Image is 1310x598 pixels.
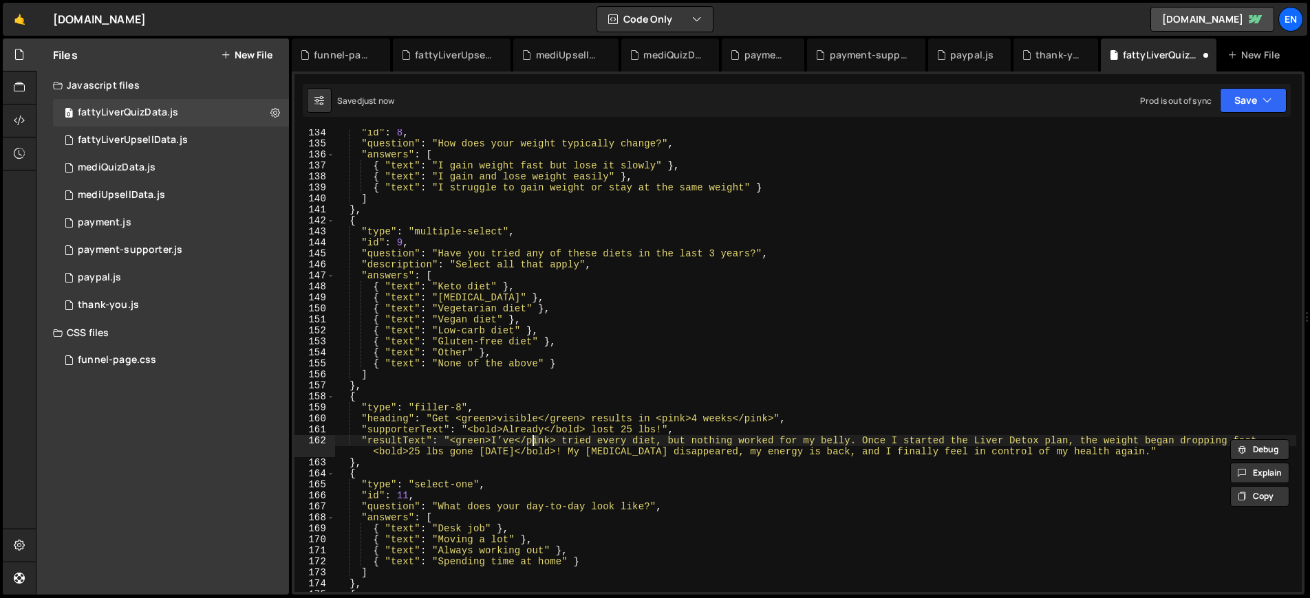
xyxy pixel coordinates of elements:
[53,181,289,209] div: 16956/46701.js
[830,48,909,62] div: payment-supporter.js
[294,457,335,468] div: 163
[53,154,289,181] div: 16956/46700.js
[294,545,335,556] div: 171
[294,248,335,259] div: 145
[294,215,335,226] div: 142
[362,95,394,107] div: just now
[643,48,702,62] div: mediQuizData.js
[294,369,335,380] div: 156
[3,3,36,36] a: 🤙
[294,226,335,237] div: 143
[294,325,335,336] div: 152
[1230,439,1289,460] button: Debug
[1123,48,1200,62] div: fattyLiverQuizData.js
[294,138,335,149] div: 135
[294,578,335,589] div: 174
[78,189,165,201] div: mediUpsellData.js
[53,291,289,319] div: 16956/46524.js
[294,512,335,523] div: 168
[294,303,335,314] div: 150
[36,71,289,99] div: Javascript files
[294,435,335,457] div: 162
[294,534,335,545] div: 170
[294,523,335,534] div: 169
[415,48,494,62] div: fattyLiverUpsellData.js
[294,149,335,160] div: 136
[294,358,335,369] div: 155
[294,259,335,270] div: 146
[294,193,335,204] div: 140
[597,7,713,32] button: Code Only
[294,160,335,171] div: 137
[294,204,335,215] div: 141
[1150,7,1274,32] a: [DOMAIN_NAME]
[1278,7,1303,32] a: En
[337,95,394,107] div: Saved
[536,48,603,62] div: mediUpsellData.js
[78,107,178,119] div: fattyLiverQuizData.js
[1035,48,1082,62] div: thank-you.js
[1227,48,1285,62] div: New File
[294,292,335,303] div: 149
[53,11,146,27] div: [DOMAIN_NAME]
[294,424,335,435] div: 161
[294,127,335,138] div: 134
[78,272,121,284] div: paypal.js
[1230,486,1289,507] button: Copy
[294,567,335,578] div: 173
[78,299,139,311] div: thank-you.js
[78,354,156,366] div: funnel-page.css
[78,217,131,229] div: payment.js
[53,264,289,291] div: 16956/46550.js
[53,99,289,126] div: 16956/46566.js
[294,501,335,512] div: 167
[294,479,335,490] div: 165
[294,347,335,358] div: 154
[1230,463,1289,483] button: Explain
[294,336,335,347] div: 153
[65,109,73,120] span: 0
[294,468,335,479] div: 164
[294,281,335,292] div: 148
[294,237,335,248] div: 144
[294,270,335,281] div: 147
[294,380,335,391] div: 157
[294,556,335,567] div: 172
[294,171,335,182] div: 138
[78,162,155,174] div: mediQuizData.js
[53,47,78,63] h2: Files
[294,182,335,193] div: 139
[744,48,788,62] div: payment.js
[294,490,335,501] div: 166
[221,49,272,60] button: New File
[36,319,289,346] div: CSS files
[53,209,289,236] div: 16956/46551.js
[1140,95,1212,107] div: Prod is out of sync
[294,391,335,402] div: 158
[78,244,182,256] div: payment-supporter.js
[53,236,289,264] div: 16956/46552.js
[314,48,374,62] div: funnel-page.css
[53,346,289,374] div: 16956/47008.css
[294,413,335,424] div: 160
[78,134,188,146] div: fattyLiverUpsellData.js
[294,402,335,413] div: 159
[53,126,289,154] div: 16956/46565.js
[950,48,994,62] div: paypal.js
[1220,88,1287,113] button: Save
[294,314,335,325] div: 151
